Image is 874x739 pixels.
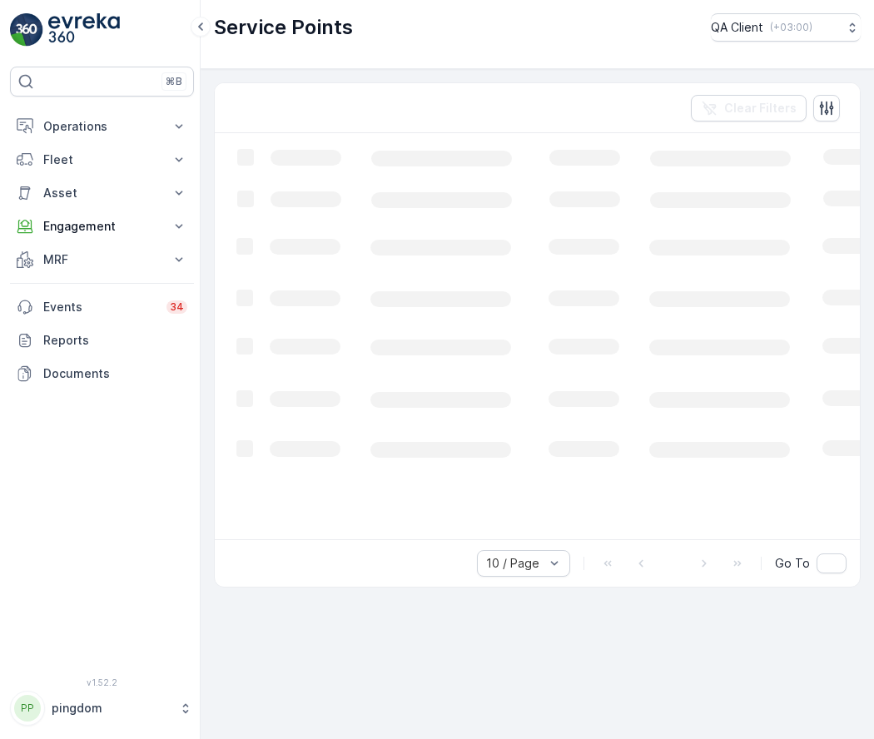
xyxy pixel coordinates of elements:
p: Engagement [43,218,161,235]
p: Reports [43,332,187,349]
p: QA Client [711,19,763,36]
a: Documents [10,357,194,390]
button: Fleet [10,143,194,176]
div: PP [14,695,41,722]
p: 34 [170,300,184,314]
button: Operations [10,110,194,143]
p: Service Points [214,14,353,41]
p: pingdom [52,700,171,717]
p: Asset [43,185,161,201]
p: Documents [43,365,187,382]
button: PPpingdom [10,691,194,726]
button: Clear Filters [691,95,807,122]
p: Operations [43,118,161,135]
button: QA Client(+03:00) [711,13,861,42]
p: ( +03:00 ) [770,21,812,34]
p: MRF [43,251,161,268]
button: Asset [10,176,194,210]
a: Reports [10,324,194,357]
p: ⌘B [166,75,182,88]
p: Events [43,299,156,315]
p: Fleet [43,151,161,168]
a: Events34 [10,290,194,324]
img: logo [10,13,43,47]
img: logo_light-DOdMpM7g.png [48,13,120,47]
span: v 1.52.2 [10,677,194,687]
span: Go To [775,555,810,572]
p: Clear Filters [724,100,797,117]
button: Engagement [10,210,194,243]
button: MRF [10,243,194,276]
